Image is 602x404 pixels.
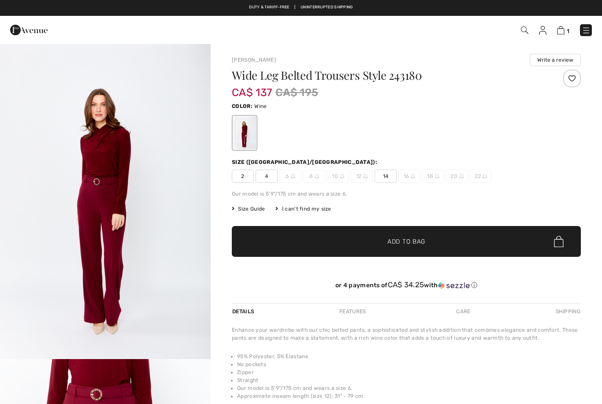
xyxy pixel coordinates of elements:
span: 4 [256,170,278,183]
a: 1ère Avenue [10,25,48,33]
li: Zipper [237,368,581,376]
img: ring-m.svg [483,174,487,178]
img: Shopping Bag [557,26,565,34]
button: Write a review [530,54,581,66]
img: 1ère Avenue [10,21,48,39]
span: 6 [279,170,301,183]
img: ring-m.svg [291,174,295,178]
span: 16 [398,170,420,183]
span: 22 [470,170,492,183]
span: 12 [351,170,373,183]
div: Care [449,304,478,319]
span: Add to Bag [387,237,425,246]
li: Straight [237,376,581,384]
div: Features [332,304,373,319]
span: 14 [375,170,397,183]
li: Our model is 5'9"/175 cm and wears a size 6. [237,384,581,392]
li: Approximate inseam length (size 12): 31" - 79 cm [237,392,581,400]
div: Enhance your wardrobe with our chic belted pants, a sophisticated and stylish addition that combi... [232,326,581,342]
div: Our model is 5'9"/175 cm and wears a size 6. [232,190,581,198]
img: ring-m.svg [363,174,368,178]
span: Wine [254,103,267,109]
span: 2 [232,170,254,183]
div: I can't find my size [275,205,331,213]
img: ring-m.svg [435,174,439,178]
h1: Wide Leg Belted Trousers Style 243180 [232,70,523,81]
img: ring-m.svg [315,174,319,178]
img: My Info [539,26,546,35]
span: 18 [422,170,444,183]
span: 1 [567,28,569,34]
img: Menu [582,26,591,35]
img: Search [521,26,528,34]
span: 8 [303,170,325,183]
span: CA$ 195 [275,85,318,100]
img: Bag.svg [554,236,564,247]
img: ring-m.svg [459,174,464,178]
span: CA$ 34.25 [388,280,424,289]
div: Shipping [554,304,581,319]
div: Size ([GEOGRAPHIC_DATA]/[GEOGRAPHIC_DATA]): [232,158,379,166]
a: [PERSON_NAME] [232,57,276,63]
div: Details [232,304,256,319]
button: Add to Bag [232,226,581,257]
span: CA$ 137 [232,78,272,99]
div: or 4 payments ofCA$ 34.25withSezzle Click to learn more about Sezzle [232,281,581,293]
span: Color: [232,103,253,109]
span: 20 [446,170,468,183]
img: ring-m.svg [411,174,415,178]
img: Sezzle [438,282,470,289]
li: 95% Polyester, 5% Elastane [237,352,581,360]
span: Size Guide [232,205,265,213]
div: or 4 payments of with [232,281,581,289]
a: 1 [557,25,569,35]
span: 10 [327,170,349,183]
div: Wine [233,116,256,149]
img: ring-m.svg [340,174,344,178]
li: No pockets [237,360,581,368]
